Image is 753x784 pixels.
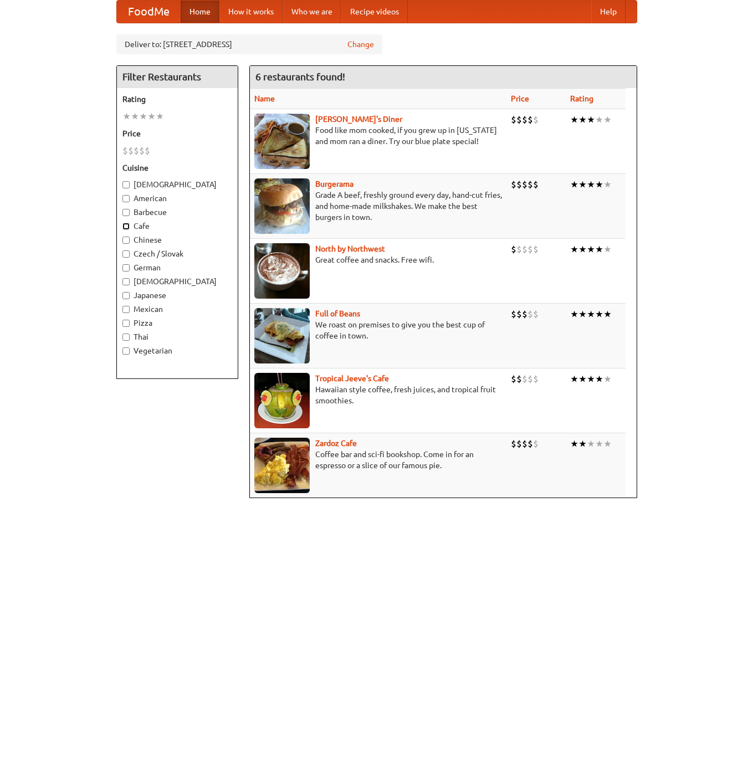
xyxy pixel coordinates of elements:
[254,373,310,428] img: jeeves.jpg
[122,334,130,341] input: Thai
[578,308,587,320] li: ★
[122,195,130,202] input: American
[595,438,603,450] li: ★
[254,438,310,493] img: zardoz.jpg
[122,320,130,327] input: Pizza
[522,373,527,385] li: $
[527,114,533,126] li: $
[587,178,595,191] li: ★
[603,308,612,320] li: ★
[254,114,310,169] img: sallys.jpg
[122,278,130,285] input: [DEMOGRAPHIC_DATA]
[603,373,612,385] li: ★
[516,438,522,450] li: $
[533,114,539,126] li: $
[603,178,612,191] li: ★
[587,308,595,320] li: ★
[315,244,385,253] a: North by Northwest
[533,243,539,255] li: $
[516,243,522,255] li: $
[533,438,539,450] li: $
[533,178,539,191] li: $
[341,1,408,23] a: Recipe videos
[511,94,529,103] a: Price
[122,207,232,218] label: Barbecue
[131,110,139,122] li: ★
[587,243,595,255] li: ★
[254,189,502,223] p: Grade A beef, freshly ground every day, hand-cut fries, and home-made milkshakes. We make the bes...
[315,374,389,383] a: Tropical Jeeve's Cafe
[516,114,522,126] li: $
[283,1,341,23] a: Who we are
[117,1,181,23] a: FoodMe
[578,243,587,255] li: ★
[315,309,360,318] a: Full of Beans
[122,250,130,258] input: Czech / Slovak
[122,264,130,271] input: German
[527,308,533,320] li: $
[122,128,232,139] h5: Price
[522,178,527,191] li: $
[533,308,539,320] li: $
[570,178,578,191] li: ★
[122,209,130,216] input: Barbecue
[522,243,527,255] li: $
[122,290,232,301] label: Japanese
[122,94,232,105] h5: Rating
[522,114,527,126] li: $
[315,180,354,188] a: Burgerama
[527,178,533,191] li: $
[254,449,502,471] p: Coffee bar and sci-fi bookshop. Come in for an espresso or a slice of our famous pie.
[511,178,516,191] li: $
[595,308,603,320] li: ★
[116,34,382,54] div: Deliver to: [STREET_ADDRESS]
[587,373,595,385] li: ★
[122,181,130,188] input: [DEMOGRAPHIC_DATA]
[522,308,527,320] li: $
[533,373,539,385] li: $
[122,276,232,287] label: [DEMOGRAPHIC_DATA]
[122,221,232,232] label: Cafe
[219,1,283,23] a: How it works
[254,178,310,234] img: burgerama.jpg
[516,373,522,385] li: $
[255,71,345,82] ng-pluralize: 6 restaurants found!
[145,145,150,157] li: $
[122,110,131,122] li: ★
[570,114,578,126] li: ★
[134,145,139,157] li: $
[122,317,232,329] label: Pizza
[181,1,219,23] a: Home
[511,373,516,385] li: $
[587,438,595,450] li: ★
[315,115,402,124] b: [PERSON_NAME]'s Diner
[578,438,587,450] li: ★
[511,114,516,126] li: $
[122,345,232,356] label: Vegetarian
[117,66,238,88] h4: Filter Restaurants
[122,347,130,355] input: Vegetarian
[511,243,516,255] li: $
[122,292,130,299] input: Japanese
[527,438,533,450] li: $
[128,145,134,157] li: $
[122,304,232,315] label: Mexican
[254,243,310,299] img: north.jpg
[603,114,612,126] li: ★
[587,114,595,126] li: ★
[254,384,502,406] p: Hawaiian style coffee, fresh juices, and tropical fruit smoothies.
[595,114,603,126] li: ★
[122,248,232,259] label: Czech / Slovak
[522,438,527,450] li: $
[139,145,145,157] li: $
[122,162,232,173] h5: Cuisine
[122,193,232,204] label: American
[315,439,357,448] a: Zardoz Cafe
[122,179,232,190] label: [DEMOGRAPHIC_DATA]
[254,254,502,265] p: Great coffee and snacks. Free wifi.
[570,243,578,255] li: ★
[147,110,156,122] li: ★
